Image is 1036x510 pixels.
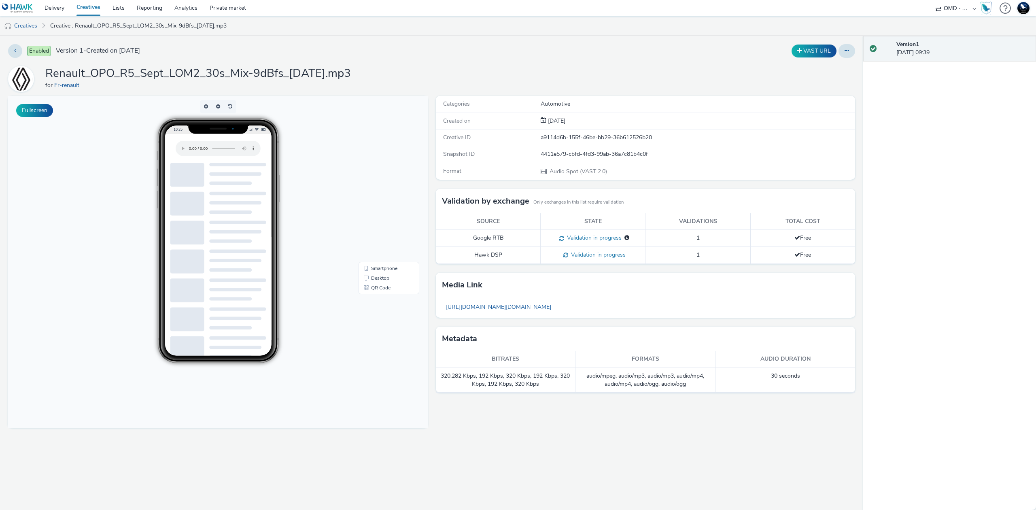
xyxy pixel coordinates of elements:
span: Desktop [363,180,381,185]
a: Creative : Renault_OPO_R5_Sept_LOM2_30s_Mix-9dBfs_[DATE].mp3 [46,16,231,36]
img: audio [4,22,12,30]
div: [DATE] 09:39 [896,40,1030,57]
span: Audio Spot (VAST 2.0) [549,168,607,175]
td: audio/mpeg, audio/mp3, audio/mp3, audio/mp4, audio/mp4, audio/ogg, audio/ogg [575,368,715,393]
span: Free [794,251,811,259]
h3: Validation by exchange [442,195,529,207]
div: 4411e579-cbfd-4fd3-99ab-36a7c81b4c0f [541,150,855,158]
span: Smartphone [363,170,389,175]
h1: Renault_OPO_R5_Sept_LOM2_30s_Mix-9dBfs_[DATE].mp3 [45,66,351,81]
span: Snapshot ID [443,150,475,158]
span: Validation in progress [564,234,622,242]
span: Creative ID [443,134,471,141]
span: Enabled [27,46,51,56]
a: Hawk Academy [980,2,996,15]
span: 10:25 [165,31,174,36]
img: Support Hawk [1017,2,1030,14]
strong: Version 1 [896,40,919,48]
span: QR Code [363,189,382,194]
span: Validation in progress [568,251,626,259]
li: QR Code [352,187,410,197]
th: Source [436,213,541,230]
img: undefined Logo [2,3,33,13]
img: Fr-renault [9,63,33,95]
h3: Metadata [442,333,477,345]
li: Desktop [352,177,410,187]
th: Validations [645,213,750,230]
td: 320.282 Kbps, 192 Kbps, 320 Kbps, 192 Kbps, 320 Kbps, 192 Kbps, 320 Kbps [436,368,576,393]
div: Duplicate the creative as a VAST URL [790,45,839,57]
a: Fr-renault [54,81,83,89]
span: [DATE] [546,117,565,125]
small: Only exchanges in this list require validation [533,199,624,206]
li: Smartphone [352,168,410,177]
th: Audio duration [715,351,856,368]
div: Automotive [541,100,855,108]
div: Creation 03 September 2025, 09:39 [546,117,565,125]
span: Format [443,167,461,175]
button: Fullscreen [16,104,53,117]
div: a9114d6b-155f-46be-bb29-36b612526b20 [541,134,855,142]
a: Fr-renault [8,75,37,83]
span: Categories [443,100,470,108]
span: 1 [696,251,700,259]
th: Bitrates [436,351,576,368]
button: VAST URL [792,45,836,57]
span: Version 1 - Created on [DATE] [56,46,140,55]
h3: Media link [442,279,482,291]
th: State [541,213,645,230]
th: Total cost [750,213,855,230]
td: 30 seconds [715,368,856,393]
img: Hawk Academy [980,2,992,15]
th: Formats [575,351,715,368]
span: Free [794,234,811,242]
span: 1 [696,234,700,242]
span: for [45,81,54,89]
td: Google RTB [436,230,541,247]
span: Created on [443,117,471,125]
a: [URL][DOMAIN_NAME][DOMAIN_NAME] [442,299,555,315]
td: Hawk DSP [436,247,541,264]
